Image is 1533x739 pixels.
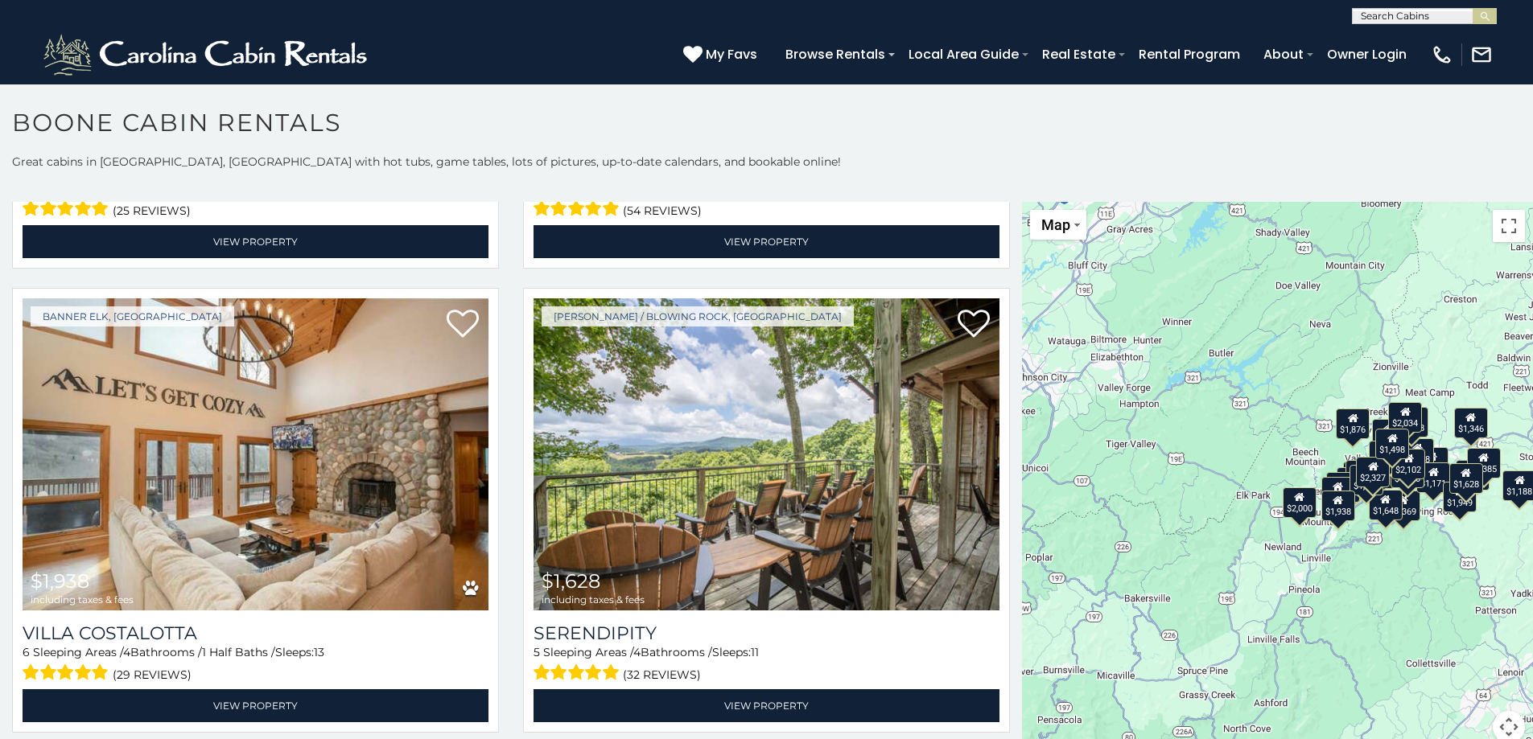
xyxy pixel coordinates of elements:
span: (32 reviews) [623,664,701,685]
div: $1,634 [1350,464,1383,495]
div: $1,171 [1417,462,1451,493]
div: Sleeping Areas / Bathrooms / Sleeps: [23,644,488,685]
div: $2,930 [1372,419,1406,450]
a: Serendipity [534,622,999,644]
a: Add to favorites [447,308,479,342]
img: Serendipity [534,298,999,610]
span: 5 [534,645,540,659]
button: Toggle fullscreen view [1493,210,1525,242]
a: View Property [534,689,999,722]
span: (54 reviews) [623,200,702,221]
div: $1,938 [1321,491,1355,521]
div: $1,369 [1387,490,1420,520]
span: My Favs [706,44,757,64]
span: including taxes & fees [31,594,134,605]
span: $1,628 [542,569,600,593]
a: Serendipity $1,628 including taxes & fees [534,298,999,610]
button: Change map style [1030,210,1086,240]
span: 13 [314,645,324,659]
a: Rental Program [1131,40,1248,68]
span: (25 reviews) [113,200,191,221]
div: $1,949 [1443,482,1477,512]
a: About [1255,40,1312,68]
div: $2,102 [1392,448,1426,478]
a: Local Area Guide [900,40,1027,68]
div: $2,248 [1321,477,1355,507]
img: phone-regular-white.png [1431,43,1453,66]
a: View Property [23,689,488,722]
a: Browse Rentals [777,40,893,68]
div: $1,346 [1454,408,1488,438]
img: White-1-2.png [40,31,374,79]
a: Add to favorites [958,308,990,342]
span: $1,938 [31,569,89,593]
a: Real Estate [1034,40,1123,68]
span: 6 [23,645,30,659]
div: $1,854 [1326,472,1360,503]
span: (29 reviews) [113,664,192,685]
a: Villa Costalotta $1,938 including taxes & fees [23,298,488,610]
div: $1,628 [1449,463,1483,494]
div: $2,327 [1357,456,1391,487]
div: Sleeping Areas / Bathrooms / Sleeps: [534,644,999,685]
a: [PERSON_NAME] / Blowing Rock, [GEOGRAPHIC_DATA] [542,306,854,326]
div: $1,498 [1376,428,1410,458]
img: Villa Costalotta [23,298,488,610]
span: 4 [633,645,641,659]
span: 1 Half Baths / [202,645,275,659]
span: including taxes & fees [542,594,645,605]
a: Owner Login [1319,40,1415,68]
div: $1,648 [1369,490,1403,520]
a: Villa Costalotta [23,622,488,644]
a: My Favs [683,44,761,65]
div: $4,385 [1467,447,1501,478]
div: $1,538 [1395,407,1429,437]
span: 4 [123,645,130,659]
a: Banner Elk, [GEOGRAPHIC_DATA] [31,306,234,326]
div: $2,034 [1389,401,1423,432]
div: $1,188 [1401,438,1435,469]
img: mail-regular-white.png [1470,43,1493,66]
a: View Property [534,225,999,258]
span: 11 [751,645,759,659]
a: View Property [23,225,488,258]
div: $2,000 [1283,487,1317,518]
div: $1,780 [1391,457,1424,487]
div: $1,876 [1337,408,1370,438]
span: Map [1041,216,1070,233]
div: $2,426 [1370,441,1403,471]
